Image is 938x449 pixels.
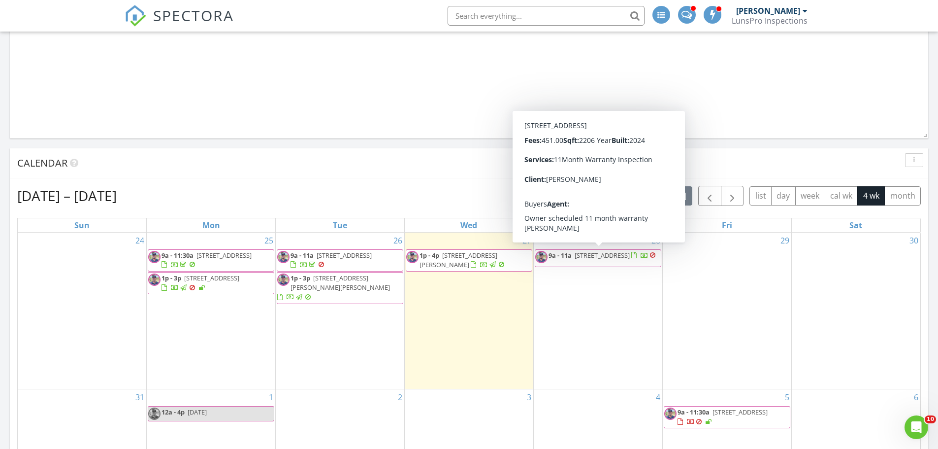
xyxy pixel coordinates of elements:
[133,389,146,405] a: Go to August 31, 2025
[17,156,67,170] span: Calendar
[148,408,161,420] img: dylan.png
[133,233,146,248] a: Go to August 24, 2025
[925,415,936,423] span: 10
[448,6,645,26] input: Search everything...
[331,218,349,232] a: Tuesday
[535,251,548,263] img: dylan.png
[277,274,290,286] img: dylan.png
[188,408,207,416] span: [DATE]
[656,186,692,206] button: [DATE]
[148,249,274,272] a: 9a - 11:30a [STREET_ADDRESS]
[698,186,721,206] button: Previous
[736,6,800,16] div: [PERSON_NAME]
[771,186,796,206] button: day
[291,251,314,260] span: 9a - 11a
[795,186,825,206] button: week
[857,186,885,206] button: 4 wk
[396,389,404,405] a: Go to September 2, 2025
[720,218,734,232] a: Friday
[664,406,790,428] a: 9a - 11:30a [STREET_ADDRESS]
[732,16,808,26] div: LunsPro Inspections
[575,251,630,260] span: [STREET_ADDRESS]
[147,233,276,389] td: Go to August 25, 2025
[907,233,920,248] a: Go to August 30, 2025
[291,274,390,292] span: [STREET_ADDRESS][PERSON_NAME][PERSON_NAME]
[405,233,534,389] td: Go to August 27, 2025
[148,251,161,263] img: dylan.png
[184,274,239,282] span: [STREET_ADDRESS]
[649,233,662,248] a: Go to August 28, 2025
[125,13,234,34] a: SPECTORA
[200,218,222,232] a: Monday
[678,408,710,416] span: 9a - 11:30a
[162,274,239,292] a: 1p - 3p [STREET_ADDRESS]
[712,408,768,416] span: [STREET_ADDRESS]
[825,186,858,206] button: cal wk
[778,233,791,248] a: Go to August 29, 2025
[664,408,677,420] img: dylan.png
[549,251,572,260] span: 9a - 11a
[162,274,181,282] span: 1p - 3p
[420,251,497,269] span: [STREET_ADDRESS][PERSON_NAME]
[847,218,864,232] a: Saturday
[912,389,920,405] a: Go to September 6, 2025
[153,5,234,26] span: SPECTORA
[905,415,928,439] iframe: Intercom live chat
[678,408,768,426] a: 9a - 11:30a [STREET_ADDRESS]
[196,251,252,260] span: [STREET_ADDRESS]
[162,408,185,416] span: 12a - 4p
[420,251,507,269] a: 1p - 4p [STREET_ADDRESS][PERSON_NAME]
[588,218,608,232] a: Thursday
[662,233,791,389] td: Go to August 29, 2025
[525,389,533,405] a: Go to September 3, 2025
[291,251,372,269] a: 9a - 11a [STREET_ADDRESS]
[162,251,252,269] a: 9a - 11:30a [STREET_ADDRESS]
[406,249,532,272] a: 1p - 4p [STREET_ADDRESS][PERSON_NAME]
[391,233,404,248] a: Go to August 26, 2025
[262,233,275,248] a: Go to August 25, 2025
[783,389,791,405] a: Go to September 5, 2025
[18,233,147,389] td: Go to August 24, 2025
[721,186,744,206] button: Next
[749,186,772,206] button: list
[458,218,479,232] a: Wednesday
[277,249,403,272] a: 9a - 11a [STREET_ADDRESS]
[125,5,146,27] img: The Best Home Inspection Software - Spectora
[884,186,921,206] button: month
[291,274,310,282] span: 1p - 3p
[276,233,405,389] td: Go to August 26, 2025
[317,251,372,260] span: [STREET_ADDRESS]
[549,251,658,260] a: 9a - 11a [STREET_ADDRESS]
[72,218,92,232] a: Sunday
[267,389,275,405] a: Go to September 1, 2025
[533,233,662,389] td: Go to August 28, 2025
[162,251,194,260] span: 9a - 11:30a
[535,249,661,267] a: 9a - 11a [STREET_ADDRESS]
[420,251,439,260] span: 1p - 4p
[148,274,161,286] img: dylan.png
[654,389,662,405] a: Go to September 4, 2025
[520,233,533,248] a: Go to August 27, 2025
[277,272,403,304] a: 1p - 3p [STREET_ADDRESS][PERSON_NAME][PERSON_NAME]
[406,251,419,263] img: dylan.png
[148,272,274,294] a: 1p - 3p [STREET_ADDRESS]
[17,186,117,206] h2: [DATE] – [DATE]
[791,233,920,389] td: Go to August 30, 2025
[277,251,290,263] img: dylan.png
[277,274,390,301] a: 1p - 3p [STREET_ADDRESS][PERSON_NAME][PERSON_NAME]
